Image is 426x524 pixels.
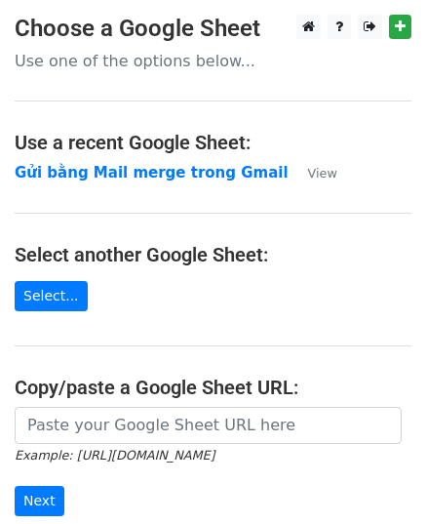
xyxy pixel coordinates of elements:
[15,243,411,266] h4: Select another Google Sheet:
[289,164,337,181] a: View
[15,131,411,154] h4: Use a recent Google Sheet:
[15,281,88,311] a: Select...
[15,448,214,463] small: Example: [URL][DOMAIN_NAME]
[15,376,411,399] h4: Copy/paste a Google Sheet URL:
[15,15,411,43] h3: Choose a Google Sheet
[15,164,289,181] a: Gửi bằng Mail merge trong Gmail
[308,166,337,181] small: View
[15,407,402,444] input: Paste your Google Sheet URL here
[15,486,64,516] input: Next
[15,51,411,71] p: Use one of the options below...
